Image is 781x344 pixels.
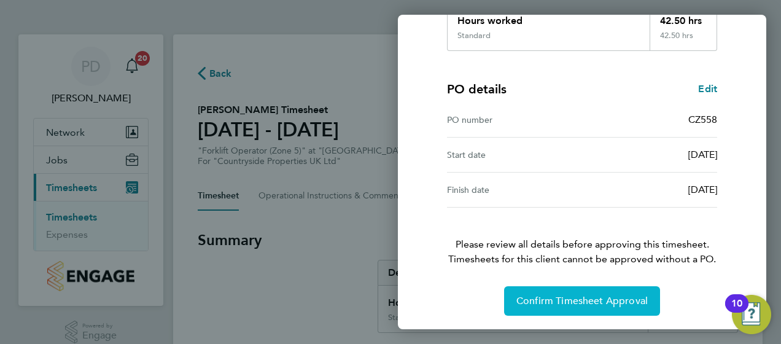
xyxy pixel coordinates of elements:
div: 10 [731,303,742,319]
div: Start date [447,147,582,162]
span: Timesheets for this client cannot be approved without a PO. [432,252,732,267]
div: 42.50 hrs [650,31,717,50]
div: 42.50 hrs [650,4,717,31]
span: Confirm Timesheet Approval [516,295,648,307]
div: Hours worked [448,4,650,31]
div: [DATE] [582,182,717,197]
a: Edit [698,82,717,96]
div: [DATE] [582,147,717,162]
div: PO number [447,112,582,127]
h4: PO details [447,80,507,98]
button: Confirm Timesheet Approval [504,286,660,316]
span: Edit [698,83,717,95]
div: Finish date [447,182,582,197]
span: CZ558 [688,114,717,125]
p: Please review all details before approving this timesheet. [432,208,732,267]
div: Standard [457,31,491,41]
button: Open Resource Center, 10 new notifications [732,295,771,334]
